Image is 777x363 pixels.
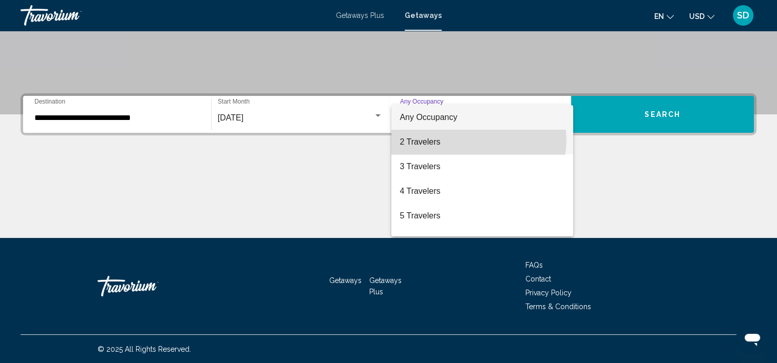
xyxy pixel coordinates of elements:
span: 2 Travelers [400,130,565,154]
span: Any Occupancy [400,113,457,122]
iframe: Button to launch messaging window [736,322,769,355]
span: 4 Travelers [400,179,565,204]
span: 6 Travelers [400,228,565,253]
span: 5 Travelers [400,204,565,228]
span: 3 Travelers [400,154,565,179]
